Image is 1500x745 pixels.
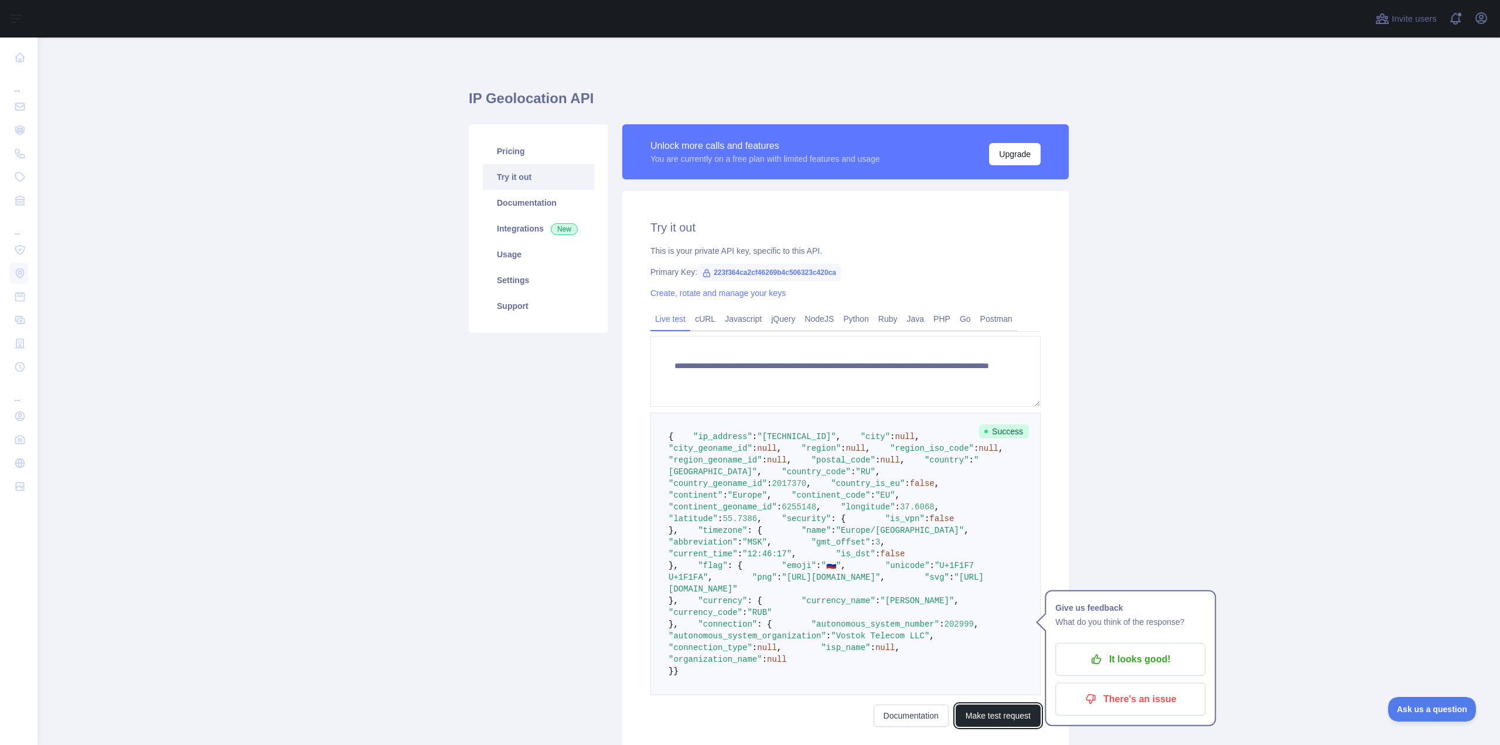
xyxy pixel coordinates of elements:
[698,561,727,570] span: "flag"
[875,538,880,547] span: 3
[669,620,679,629] span: },
[816,502,821,512] span: ,
[669,666,673,676] span: }
[782,514,831,523] span: "security"
[650,139,880,153] div: Unlock more calls and features
[669,561,679,570] span: },
[772,479,806,488] span: 2017370
[787,455,792,465] span: ,
[483,138,594,164] a: Pricing
[669,655,762,664] span: "organization_name"
[871,538,875,547] span: :
[874,705,949,727] a: Documentation
[767,479,772,488] span: :
[974,620,979,629] span: ,
[766,309,800,328] a: jQuery
[880,573,885,582] span: ,
[989,143,1041,165] button: Upgrade
[792,549,796,559] span: ,
[698,620,757,629] span: "connection"
[483,293,594,319] a: Support
[836,432,841,441] span: ,
[841,502,895,512] span: "longitude"
[816,561,821,570] span: :
[747,526,762,535] span: : {
[945,620,974,629] span: 202999
[782,467,851,477] span: "country_code"
[722,514,757,523] span: 55.7386
[669,643,752,652] span: "connection_type"
[728,561,742,570] span: : {
[1388,697,1477,722] iframe: Toggle Customer Support
[855,467,875,477] span: "RU"
[875,596,880,605] span: :
[812,620,939,629] span: "autonomous_system_number"
[895,643,900,652] span: ,
[782,573,880,582] span: "[URL][DOMAIN_NAME]"
[767,491,772,500] span: ,
[483,241,594,267] a: Usage
[812,538,871,547] span: "gmt_offset"
[669,549,738,559] span: "current_time"
[895,502,900,512] span: :
[930,561,935,570] span: :
[767,538,772,547] span: ,
[870,643,875,652] span: :
[902,309,929,328] a: Java
[757,467,762,477] span: ,
[669,432,673,441] span: {
[782,502,816,512] span: 6255148
[483,267,594,293] a: Settings
[669,514,718,523] span: "latitude"
[669,502,777,512] span: "continent_geoname_id"
[838,309,874,328] a: Python
[669,491,722,500] span: "continent"
[998,444,1003,453] span: ,
[767,655,787,664] span: null
[900,455,905,465] span: ,
[969,455,974,465] span: :
[925,455,969,465] span: "country"
[890,432,895,441] span: :
[802,444,841,453] span: "region"
[812,455,875,465] span: "postal_code"
[738,538,742,547] span: :
[483,216,594,241] a: Integrations New
[885,561,930,570] span: "unicode"
[929,631,934,641] span: ,
[880,538,885,547] span: ,
[792,491,870,500] span: "continent_code"
[720,309,766,328] a: Javascript
[846,444,865,453] span: null
[697,264,841,281] span: 223f364ca2cf46269b4c506323c420ca
[669,526,679,535] span: },
[979,444,998,453] span: null
[752,444,757,453] span: :
[841,561,846,570] span: ,
[956,705,1041,727] button: Make test request
[669,538,738,547] span: "abbreviation"
[690,309,720,328] a: cURL
[9,380,28,403] div: ...
[669,608,742,617] span: "currency_code"
[1055,615,1205,629] p: What do you think of the response?
[738,549,742,559] span: :
[964,526,969,535] span: ,
[777,502,782,512] span: :
[483,190,594,216] a: Documentation
[890,444,974,453] span: "region_iso_code"
[836,549,875,559] span: "is_dst"
[777,444,782,453] span: ,
[673,666,678,676] span: }
[650,245,1041,257] div: This is your private API key, specific to this API.
[728,491,767,500] span: "Europe"
[935,502,939,512] span: ,
[900,502,935,512] span: 37.6068
[885,514,925,523] span: "is_vpn"
[826,631,831,641] span: :
[1055,601,1205,615] h1: Give us feedback
[777,573,782,582] span: :
[9,70,28,94] div: ...
[905,479,909,488] span: :
[802,526,831,535] span: "name"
